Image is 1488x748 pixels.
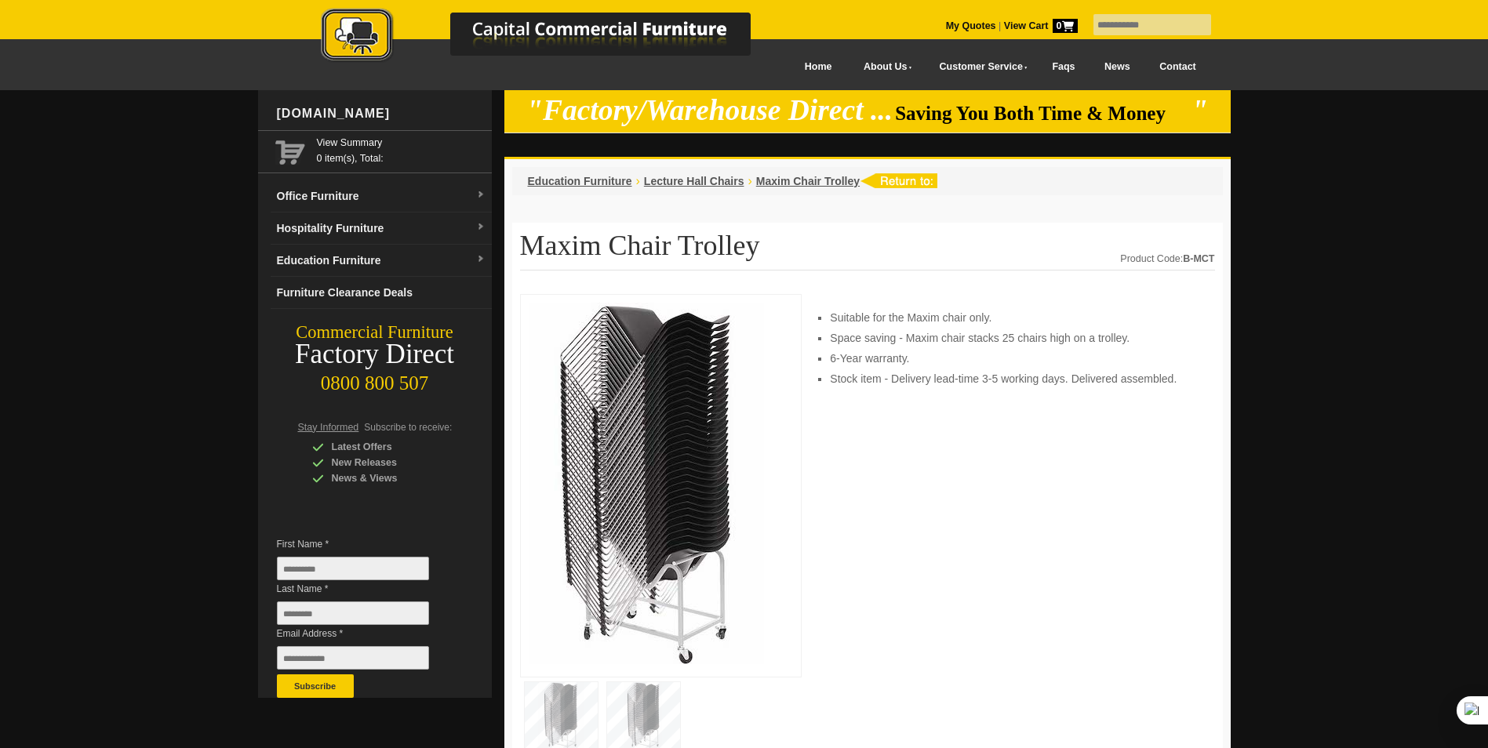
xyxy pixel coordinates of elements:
[271,90,492,137] div: [DOMAIN_NAME]
[312,470,461,486] div: News & Views
[277,601,429,625] input: Last Name *
[1183,253,1214,264] strong: B-MCT
[271,180,492,212] a: Office Furnituredropdown
[271,245,492,277] a: Education Furnituredropdown
[830,350,1199,366] li: 6-Year warranty.
[278,8,827,70] a: Capital Commercial Furniture Logo
[1090,49,1144,85] a: News
[1001,20,1077,31] a: View Cart0
[277,557,429,580] input: First Name *
[830,330,1199,346] li: Space saving - Maxim chair stacks 25 chairs high on a trolley.
[922,49,1037,85] a: Customer Service
[756,175,860,187] a: Maxim Chair Trolley
[1191,94,1208,126] em: "
[520,231,1215,271] h1: Maxim Chair Trolley
[1120,251,1214,267] div: Product Code:
[476,255,486,264] img: dropdown
[644,175,744,187] a: Lecture Hall Chairs
[895,103,1189,124] span: Saving You Both Time & Money
[1053,19,1078,33] span: 0
[277,626,453,641] span: Email Address *
[312,439,461,455] div: Latest Offers
[258,365,492,394] div: 0800 800 507
[277,581,453,597] span: Last Name *
[526,94,893,126] em: "Factory/Warehouse Direct ...
[946,20,996,31] a: My Quotes
[312,455,461,470] div: New Releases
[830,310,1199,325] li: Suitable for the Maxim chair only.
[258,321,492,343] div: Commercial Furniture
[278,8,827,65] img: Capital Commercial Furniture Logo
[364,422,452,433] span: Subscribe to receive:
[830,371,1199,387] li: Stock item - Delivery lead-time 3-5 working days. Delivered assembled.
[1004,20,1078,31] strong: View Cart
[636,173,640,189] li: ›
[277,674,354,698] button: Subscribe
[846,49,922,85] a: About Us
[476,223,486,232] img: dropdown
[529,303,764,664] img: Maxim Chair Trolley, powder-coated steel, for moving chairs, for events
[748,173,751,189] li: ›
[271,277,492,309] a: Furniture Clearance Deals
[1038,49,1090,85] a: Faqs
[277,646,429,670] input: Email Address *
[317,135,486,164] span: 0 item(s), Total:
[476,191,486,200] img: dropdown
[1144,49,1210,85] a: Contact
[317,135,486,151] a: View Summary
[277,536,453,552] span: First Name *
[860,173,937,188] img: return to
[258,343,492,365] div: Factory Direct
[271,212,492,245] a: Hospitality Furnituredropdown
[528,175,632,187] a: Education Furniture
[298,422,359,433] span: Stay Informed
